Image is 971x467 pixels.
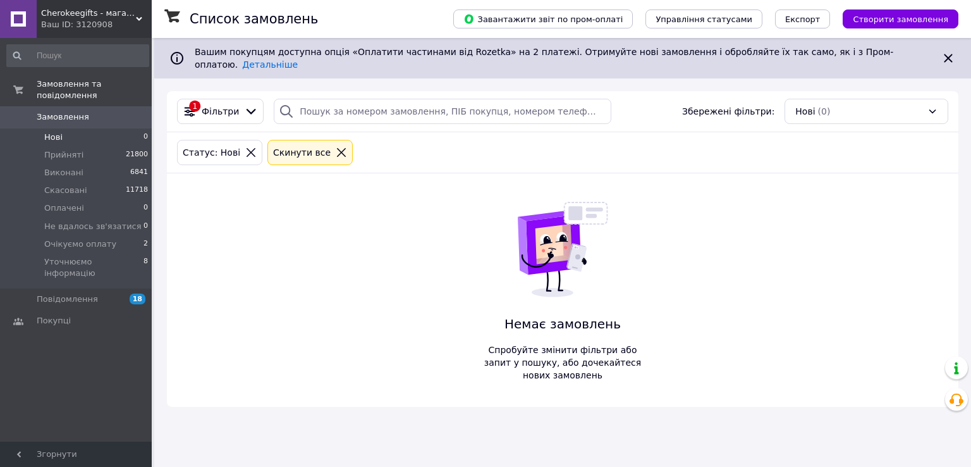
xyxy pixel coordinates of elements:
[853,15,948,24] span: Створити замовлення
[44,185,87,196] span: Скасовані
[202,105,239,118] span: Фільтри
[37,111,89,123] span: Замовлення
[41,19,152,30] div: Ваш ID: 3120908
[44,149,83,161] span: Прийняті
[271,146,333,159] div: Cкинути все
[144,239,148,250] span: 2
[795,105,815,118] span: Нові
[479,344,646,382] span: Спробуйте змінити фільтри або запит у пошуку, або дочекайтеся нових замовлень
[190,11,318,27] h1: Список замовлень
[656,15,752,24] span: Управління статусами
[180,146,243,159] div: Статус: Нові
[195,47,893,70] span: Вашим покупцям доступна опція «Оплатити частинами від Rozetka» на 2 платежі. Отримуйте нові замов...
[41,8,136,19] span: Cherokeegifts - магазин подарунків
[126,149,148,161] span: 21800
[37,78,152,101] span: Замовлення та повідомлення
[44,256,144,279] span: Уточнюємо інформацію
[130,294,145,304] span: 18
[144,132,148,143] span: 0
[453,9,633,28] button: Завантажити звіт по пром-оплаті
[785,15,821,24] span: Експорт
[44,202,84,214] span: Оплачені
[130,167,148,178] span: 6841
[479,315,646,333] span: Немає замовлень
[645,9,762,28] button: Управління статусами
[6,44,149,67] input: Пошук
[830,13,958,23] a: Створити замовлення
[44,132,63,143] span: Нові
[818,106,831,116] span: (0)
[37,315,71,327] span: Покупці
[44,239,116,250] span: Очікуємо оплату
[274,99,611,124] input: Пошук за номером замовлення, ПІБ покупця, номером телефону, Email, номером накладної
[126,185,148,196] span: 11718
[44,221,142,232] span: Не вдалось зв'язатися
[242,59,298,70] a: Детальніше
[463,13,623,25] span: Завантажити звіт по пром-оплаті
[144,221,148,232] span: 0
[775,9,831,28] button: Експорт
[682,105,774,118] span: Збережені фільтри:
[843,9,958,28] button: Створити замовлення
[144,256,148,279] span: 8
[144,202,148,214] span: 0
[44,167,83,178] span: Виконані
[37,294,98,305] span: Повідомлення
